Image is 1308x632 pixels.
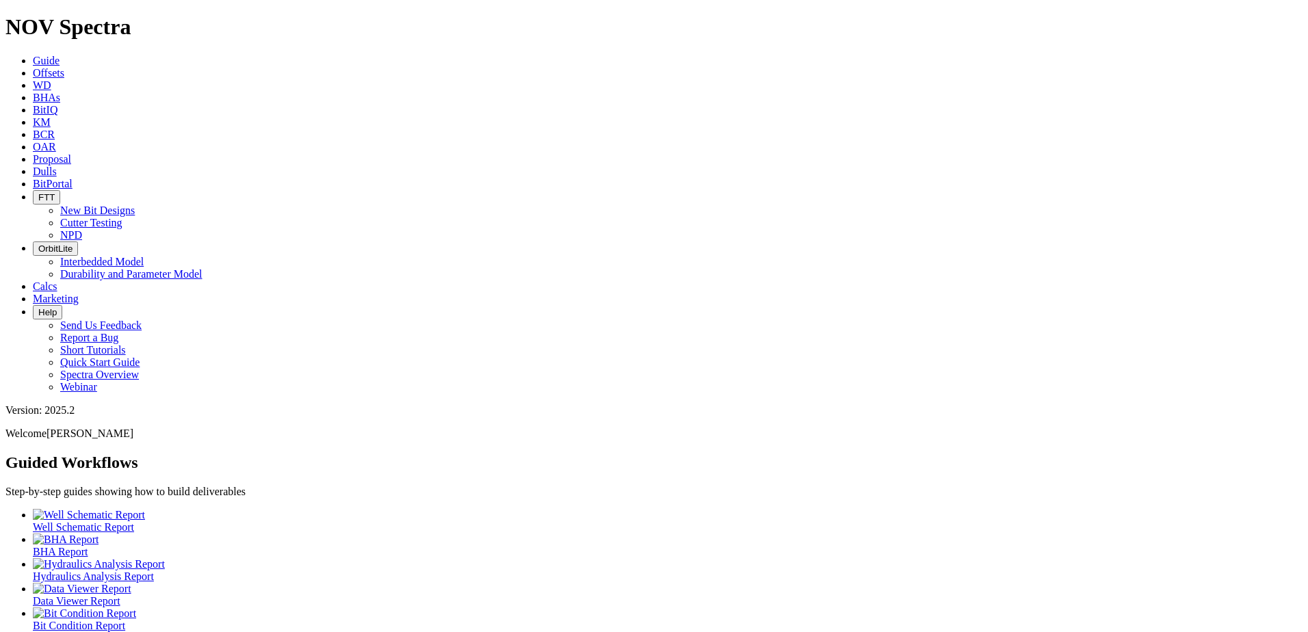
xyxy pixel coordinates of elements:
[33,104,57,116] a: BitIQ
[33,141,56,153] a: OAR
[33,67,64,79] a: Offsets
[47,427,133,439] span: [PERSON_NAME]
[33,129,55,140] a: BCR
[33,55,60,66] a: Guide
[60,217,122,228] a: Cutter Testing
[33,79,51,91] a: WD
[5,427,1303,440] p: Welcome
[60,205,135,216] a: New Bit Designs
[33,595,120,607] span: Data Viewer Report
[33,583,131,595] img: Data Viewer Report
[33,241,78,256] button: OrbitLite
[60,356,140,368] a: Quick Start Guide
[60,381,97,393] a: Webinar
[5,486,1303,498] p: Step-by-step guides showing how to build deliverables
[33,190,60,205] button: FTT
[33,280,57,292] a: Calcs
[33,607,1303,631] a: Bit Condition Report Bit Condition Report
[33,558,1303,582] a: Hydraulics Analysis Report Hydraulics Analysis Report
[60,229,82,241] a: NPD
[33,166,57,177] a: Dulls
[38,307,57,317] span: Help
[60,332,118,343] a: Report a Bug
[38,243,73,254] span: OrbitLite
[33,521,134,533] span: Well Schematic Report
[38,192,55,202] span: FTT
[33,293,79,304] a: Marketing
[60,256,144,267] a: Interbedded Model
[33,583,1303,607] a: Data Viewer Report Data Viewer Report
[60,319,142,331] a: Send Us Feedback
[5,453,1303,472] h2: Guided Workflows
[33,546,88,557] span: BHA Report
[33,620,125,631] span: Bit Condition Report
[33,178,73,189] a: BitPortal
[33,607,136,620] img: Bit Condition Report
[33,534,99,546] img: BHA Report
[60,344,126,356] a: Short Tutorials
[33,305,62,319] button: Help
[33,509,145,521] img: Well Schematic Report
[33,509,1303,533] a: Well Schematic Report Well Schematic Report
[33,92,60,103] a: BHAs
[33,534,1303,557] a: BHA Report BHA Report
[33,570,154,582] span: Hydraulics Analysis Report
[33,153,71,165] a: Proposal
[60,268,202,280] a: Durability and Parameter Model
[33,558,165,570] img: Hydraulics Analysis Report
[5,404,1303,417] div: Version: 2025.2
[5,14,1303,40] h1: NOV Spectra
[33,116,51,128] a: KM
[60,369,139,380] a: Spectra Overview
